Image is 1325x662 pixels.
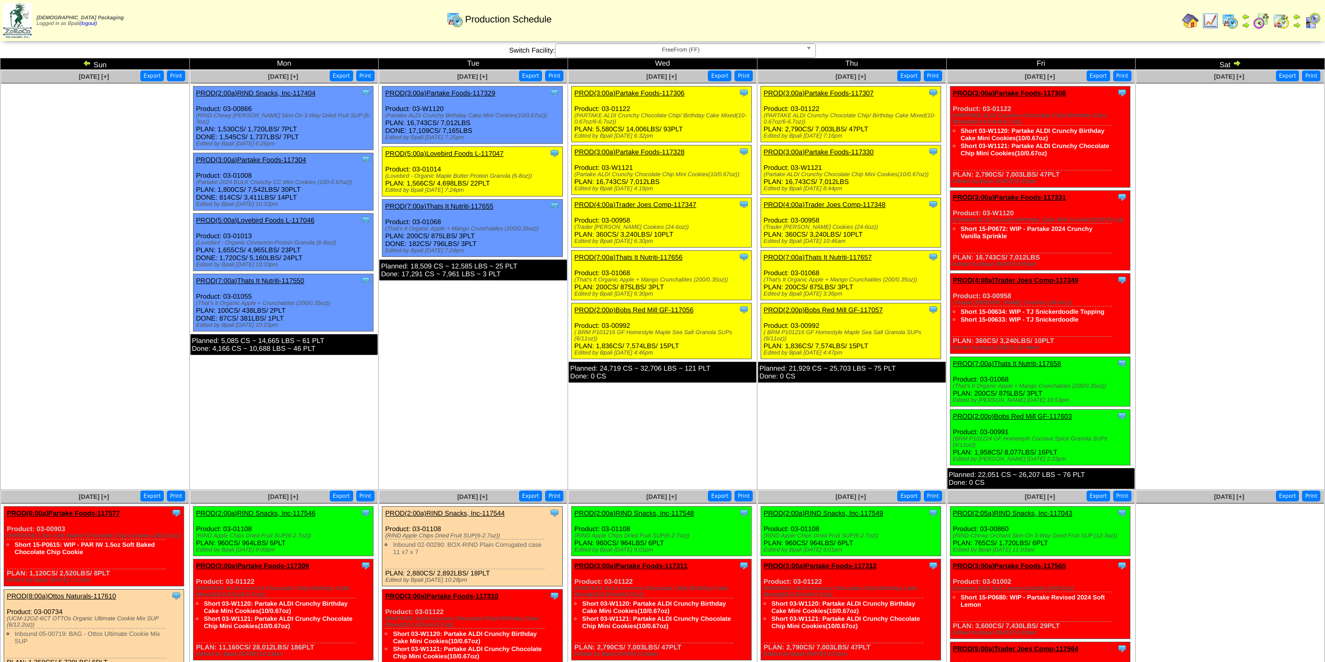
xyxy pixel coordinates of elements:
img: arrowleft.gif [1242,13,1250,21]
img: calendarprod.gif [447,11,463,28]
div: Edited by Bpali [DATE] 9:01pm [764,547,941,553]
td: Thu [757,58,946,70]
span: [DATE] [+] [646,73,677,80]
div: Edited by Bpali [DATE] 10:46am [764,238,941,244]
div: Product: 03-01122 PLAN: 5,580CS / 14,006LBS / 93PLT [572,87,752,142]
td: Wed [568,58,757,70]
a: PROD(2:00p)Bobs Red Mill GF-117056 [574,306,693,314]
a: PROD(3:00a)Partake Foods-117311 [574,562,688,570]
button: Print [545,491,563,501]
div: Edited by Bpali [DATE] 7:25pm [385,134,562,141]
img: Tooltip [739,88,749,98]
span: [DATE] [+] [79,73,109,80]
div: (That's It Organic Apple + Crunchables (200/0.35oz)) [196,300,373,307]
div: Edited by Bpali [DATE] 10:33pm [196,322,373,328]
div: Product: 03-W1121 PLAN: 16,743CS / 7,012LBS [572,145,752,195]
img: Tooltip [549,88,560,98]
a: Short 03-W1121: Partake ALDI Crunchy Chocolate Chip Mini Cookies(10/0.67oz) [772,615,920,630]
div: Product: 03-01122 PLAN: 2,790CS / 7,003LBS / 47PLT [761,87,941,142]
img: Tooltip [928,199,938,210]
div: Planned: 22,051 CS ~ 26,207 LBS ~ 76 PLT Done: 0 CS [947,468,1135,489]
div: (PARTAKE-1.5oz Soft Baked Chocolate Chip Cookies (24/1.5oz)) [7,533,184,539]
a: [DATE] [+] [268,73,298,80]
div: Edited by [PERSON_NAME] [DATE] 2:23pm [953,456,1130,462]
a: PROD(3:00a)Partake Foods-117307 [764,89,874,97]
div: (Lovebird - Organic Cinnamon Protein Granola (6-8oz)) [196,240,373,246]
a: PROD(2:00a)RIND Snacks, Inc-117546 [196,509,316,517]
img: calendarcustomer.gif [1304,13,1321,29]
button: Print [356,70,375,81]
a: Short 03-W1121: Partake ALDI Crunchy Chocolate Chip Mini Cookies(10/0.67oz) [961,142,1110,157]
img: Tooltip [1117,358,1127,369]
img: Tooltip [1117,88,1127,98]
a: (logout) [79,21,97,27]
div: Edited by Bpali [DATE] 7:24pm [385,187,562,193]
div: Edited by Bpali [DATE] 10:23pm [196,651,373,657]
div: (Trader [PERSON_NAME] Cookies (24-6oz)) [764,224,941,230]
a: PROD(3:00a)Partake Foods-117329 [385,89,495,97]
button: Print [356,491,375,501]
a: PROD(2:05a)RIND Snacks, Inc-117043 [953,509,1073,517]
img: Tooltip [171,508,182,518]
div: Edited by Bpali [DATE] 10:33pm [196,262,373,268]
div: Product: 03-W1121 PLAN: 16,743CS / 7,012LBS [761,145,941,195]
div: ( BRM P101216 GF Homestyle Maple Sea Salt Granola SUPs (6/11oz)) [764,329,941,342]
button: Print [545,70,563,81]
div: Product: 03-00860 PLAN: 765CS / 1,720LBS / 6PLT [950,507,1130,556]
div: Edited by Bpali [DATE] 6:26pm [574,651,751,657]
div: Edited by Bpali [DATE] 6:30pm [574,238,751,244]
button: Export [140,70,164,81]
a: [DATE] [+] [836,73,866,80]
div: Edited by Bpali [DATE] 6:25pm [196,141,373,147]
div: Product: 03-01008 PLAN: 1,800CS / 7,542LBS / 30PLT DONE: 814CS / 3,411LBS / 14PLT [193,153,373,211]
div: (Partake ALDI Crunchy Birthday Cake Mini Cookies(10/0.67oz)) [953,217,1130,223]
div: (PARTAKE ALDI Crunchy Chocolate Chip/ Birthday Cake Mixed(10-0.67oz/6-6.7oz)) [764,585,941,598]
div: Product: 03-00991 PLAN: 1,958CS / 8,077LBS / 16PLT [950,410,1130,465]
img: Tooltip [360,560,371,571]
div: Edited by Bpali [DATE] 10:28pm [385,577,562,583]
a: PROD(3:00a)Partake Foods-117310 [385,592,498,600]
img: Tooltip [360,275,371,286]
a: PROD(7:00a)Thats It Nutriti-117657 [764,253,872,261]
a: PROD(2:00a)RIND Snacks, Inc-117549 [764,509,883,517]
div: Product: 03-01108 PLAN: 960CS / 964LBS / 6PLT [193,507,373,556]
img: Tooltip [1117,508,1127,518]
a: [DATE] [+] [646,493,677,500]
span: [DATE] [+] [1214,493,1244,500]
div: Edited by Bpali [DATE] 8:44pm [764,186,941,192]
a: Short 03-W1120: Partake ALDI Crunchy Birthday Cake Mini Cookies(10/0.67oz) [204,600,348,615]
a: PROD(3:00a)Partake Foods-117312 [764,562,877,570]
div: (PARTAKE ALDI Crunchy Chocolate Chip/ Birthday Cake Mixed(10-0.67oz/6-6.7oz)) [385,616,562,628]
div: ( BRM P101216 GF Homestyle Maple Sea Salt Granola SUPs (6/11oz)) [574,329,751,342]
div: (RIND Apple Chips Dried Fruit SUP(6-2.7oz)) [764,533,941,539]
button: Print [924,491,942,501]
div: (UCM-12OZ-6CT OTTOs Organic Ultimate Cookie Mix SUP (6/12.2oz)) [7,616,184,628]
div: (PARTAKE ALDI Crunchy Chocolate Chip/ Birthday Cake Mixed(10-0.67oz/6-6.7oz)) [574,113,751,125]
img: arrowleft.gif [83,59,91,67]
div: Edited by Bpali [DATE] 6:32pm [574,133,751,139]
a: PROD(2:00a)RIND Snacks, Inc-117544 [385,509,504,517]
img: calendarprod.gif [1222,13,1238,29]
img: arrowright.gif [1242,21,1250,29]
img: Tooltip [928,560,938,571]
div: Product: 03-01068 PLAN: 200CS / 875LBS / 3PLT [572,251,752,300]
a: [DATE] [+] [268,493,298,500]
img: Tooltip [360,154,371,165]
div: Product: 03-01122 PLAN: 11,160CS / 28,012LBS / 186PLT [193,559,373,660]
span: [DATE] [+] [836,493,866,500]
div: (That's It Organic Apple + Mango Crunchables (200/0.35oz)) [953,383,1130,389]
div: Product: 03-00903 PLAN: 1,120CS / 2,520LBS / 8PLT [4,507,184,586]
a: [DATE] [+] [1214,73,1244,80]
img: Tooltip [1117,275,1127,285]
div: (That's It Organic Apple + Mango Crunchables (200/0.35oz)) [764,277,941,283]
a: Short 03-W1120: Partake ALDI Crunchy Birthday Cake Mini Cookies(10/0.67oz) [961,127,1105,142]
img: Tooltip [360,508,371,518]
a: [DATE] [+] [1025,73,1055,80]
a: PROD(3:00a)Partake Foods-117309 [196,562,309,570]
span: [DATE] [+] [457,493,487,500]
div: Edited by Bpali [DATE] 4:47pm [764,350,941,356]
a: [DATE] [+] [79,493,109,500]
img: Tooltip [928,304,938,315]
